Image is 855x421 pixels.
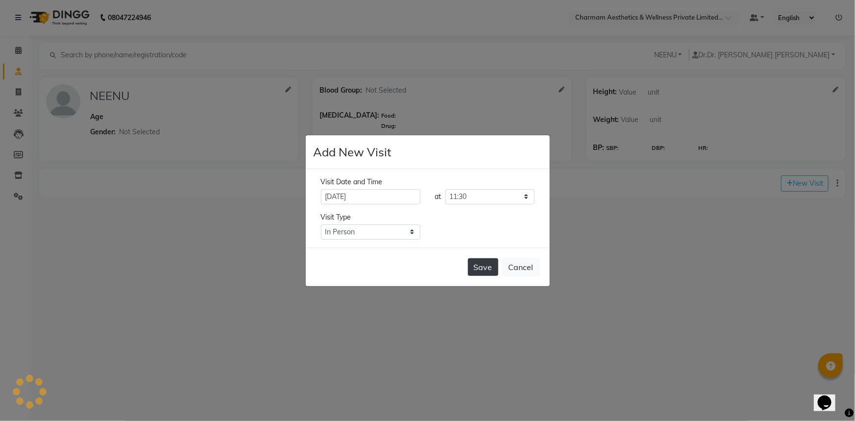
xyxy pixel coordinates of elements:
div: Visit Date and Time [321,177,535,187]
div: at [435,192,441,202]
button: Cancel [502,258,540,276]
input: select date [321,189,420,204]
div: Visit Type [321,212,535,223]
h4: Add New Visit [314,143,391,161]
iframe: chat widget [814,382,845,411]
button: Save [468,258,498,276]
